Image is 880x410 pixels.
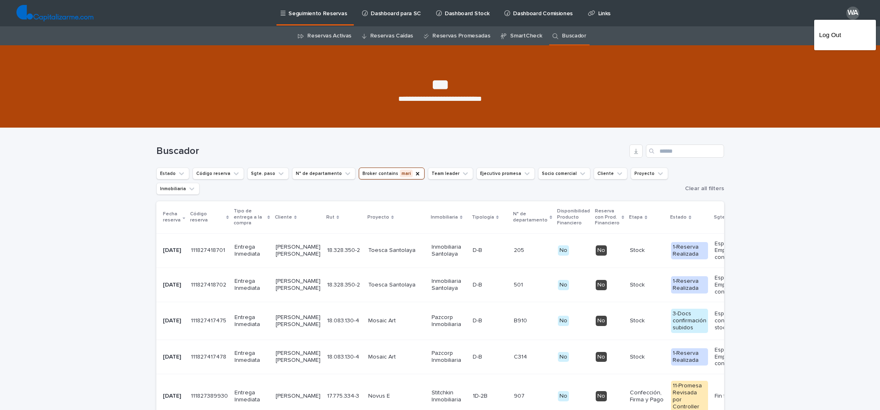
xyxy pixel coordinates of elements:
[370,26,413,46] a: Reservas Caídas
[292,168,355,179] button: N° de departamento
[432,278,466,292] p: Inmobiliaria Santolaya
[630,354,664,361] p: Stock
[629,213,643,222] p: Etapa
[368,393,425,400] p: Novus E
[191,245,227,254] p: 111827418701
[235,389,269,403] p: Entrega Inmediata
[715,240,757,261] p: Esperando Emparejamiento con Lead
[671,242,708,259] div: 1-Reserva Realizada
[307,26,351,46] a: Reservas Activas
[432,314,466,328] p: Pazcorp Inmobiliaria
[234,207,265,228] p: Tipo de entrega a la compra
[235,314,269,328] p: Entrega Inmediata
[596,391,607,401] div: No
[630,389,664,403] p: Confección, Firma y Pago
[327,280,362,289] p: 18.328.350-2
[595,207,620,228] p: Reserva con Prod. Financiero
[276,278,320,292] p: [PERSON_NAME] [PERSON_NAME]
[327,352,361,361] p: 18.083.130-4
[558,316,569,326] div: No
[163,247,184,254] p: [DATE]
[514,316,529,324] p: B910
[558,352,569,362] div: No
[368,317,425,324] p: Mosaic Art
[473,316,484,324] p: D-B
[163,393,184,400] p: [DATE]
[326,213,334,222] p: Rut
[327,316,361,324] p: 18.083.130-4
[630,247,664,254] p: Stock
[327,391,361,400] p: 17.775.334-3
[476,168,535,179] button: Ejecutivo promesa
[714,213,739,222] p: Sgte. paso
[538,168,590,179] button: Socio comercial
[715,275,757,295] p: Esperando Emparejamiento con Lead
[156,145,626,157] h1: Buscador
[428,168,473,179] button: Team leader
[276,393,320,400] p: [PERSON_NAME]
[558,391,569,401] div: No
[596,352,607,362] div: No
[431,213,458,222] p: Inmobiliaria
[473,280,484,289] p: D-B
[715,310,757,331] p: Esperando confirmación de stock
[193,168,244,179] button: Código reserva
[432,244,466,258] p: Inmobiliaria Santolaya
[715,393,757,400] p: Fin flujo RPS
[276,350,320,364] p: [PERSON_NAME] [PERSON_NAME]
[432,350,466,364] p: Pazcorp Inmobiliaria
[163,282,184,289] p: [DATE]
[596,280,607,290] div: No
[276,244,320,258] p: [PERSON_NAME] [PERSON_NAME]
[646,144,724,158] input: Search
[671,276,708,294] div: 1-Reserva Realizada
[671,348,708,366] div: 1-Reserva Realizada
[247,168,289,179] button: Sgte. paso
[682,182,724,195] button: Clear all filters
[819,28,871,42] a: Log Out
[510,26,542,46] a: SmartCheck
[596,245,607,256] div: No
[514,280,525,289] p: 501
[473,352,484,361] p: D-B
[163,210,181,225] p: Fecha reserva
[558,280,569,290] div: No
[276,314,320,328] p: [PERSON_NAME] [PERSON_NAME]
[594,168,627,179] button: Cliente
[368,247,425,254] p: Toesca Santolaya
[190,210,224,225] p: Código reserva
[685,186,724,191] span: Clear all filters
[514,245,526,254] p: 205
[513,210,548,225] p: N° de departamento
[191,391,230,400] p: 111827389930
[715,347,757,367] p: Esperando Emparejamiento con Lead
[473,245,484,254] p: D-B
[368,282,425,289] p: Toesca Santolaya
[630,317,664,324] p: Stock
[163,354,184,361] p: [DATE]
[327,245,362,254] p: 18.328.350-2
[671,309,708,333] div: 3-Docs confirmación subidos
[472,213,494,222] p: Tipología
[432,389,466,403] p: Stitchkin Inmobiliaria
[191,280,228,289] p: 111827418702
[163,317,184,324] p: [DATE]
[514,352,529,361] p: C314
[562,26,586,46] a: Buscador
[670,213,687,222] p: Estado
[367,213,389,222] p: Proyecto
[359,168,425,179] button: Broker
[557,207,590,228] p: Disponibilidad Producto Financiero
[235,244,269,258] p: Entrega Inmediata
[558,245,569,256] div: No
[275,213,292,222] p: Cliente
[514,391,526,400] p: 907
[432,26,490,46] a: Reservas Promesadas
[473,391,489,400] p: 1D-2B
[191,316,228,324] p: 111827417475
[156,183,200,195] button: Inmobiliaria
[191,352,228,361] p: 111827417478
[156,168,189,179] button: Estado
